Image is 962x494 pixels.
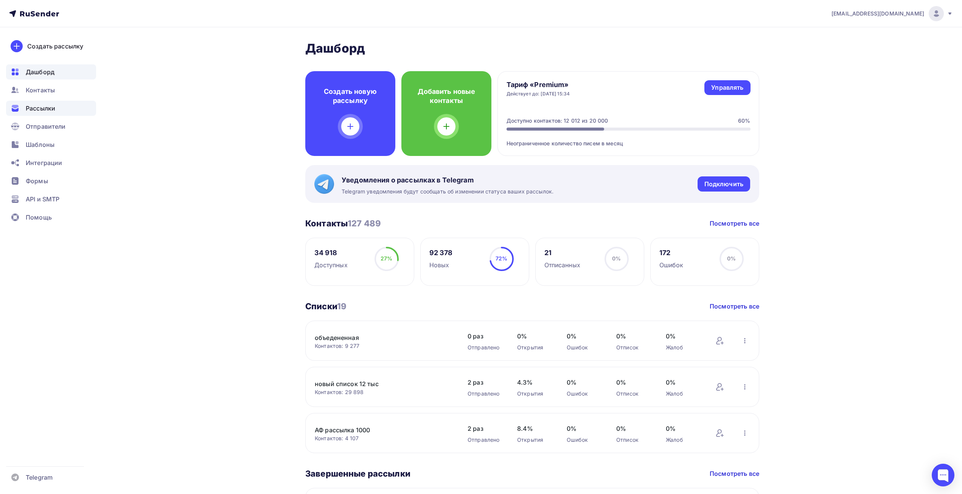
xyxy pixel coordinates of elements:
[429,260,453,270] div: Новых
[317,87,383,105] h4: Создать новую рассылку
[305,468,410,479] h3: Завершенные рассылки
[315,388,452,396] div: Контактов: 29 898
[517,424,552,433] span: 8.4%
[468,424,502,433] span: 2 раз
[616,332,651,341] span: 0%
[710,219,759,228] a: Посмотреть все
[26,158,62,167] span: Интеграции
[517,436,552,444] div: Открытия
[544,248,580,257] div: 21
[666,378,700,387] span: 0%
[305,301,347,312] h3: Списки
[468,344,502,351] div: Отправлено
[710,469,759,478] a: Посмотреть все
[496,255,507,262] span: 72%
[26,195,59,204] span: API и SMTP
[567,436,601,444] div: Ошибок
[342,176,553,185] span: Уведомления о рассылках в Telegram
[567,424,601,433] span: 0%
[567,344,601,351] div: Ошибок
[26,104,55,113] span: Рассылки
[468,332,502,341] span: 0 раз
[710,302,759,311] a: Посмотреть все
[616,344,651,351] div: Отписок
[6,101,96,116] a: Рассылки
[26,122,66,131] span: Отправители
[26,176,48,185] span: Формы
[315,379,443,388] a: новый список 12 тыс
[342,188,553,195] span: Telegram уведомления будут сообщать об изменении статуса ваших рассылок.
[6,137,96,152] a: Шаблоны
[507,91,570,97] div: Действует до: [DATE] 15:34
[305,218,381,229] h3: Контакты
[616,378,651,387] span: 0%
[831,6,953,21] a: [EMAIL_ADDRESS][DOMAIN_NAME]
[348,218,381,228] span: 127 489
[517,390,552,397] div: Открытия
[315,333,443,342] a: объедененная
[26,86,55,95] span: Контакты
[315,425,443,435] a: АФ рассылка 1000
[567,390,601,397] div: Ошибок
[507,117,608,125] div: Доступно контактов: 12 012 из 20 000
[6,83,96,98] a: Контакты
[6,64,96,79] a: Дашборд
[314,260,348,270] div: Доступных
[27,42,83,51] div: Создать рассылку
[517,344,552,351] div: Открытия
[727,255,736,262] span: 0%
[704,180,743,189] div: Подключить
[517,332,552,341] span: 0%
[616,424,651,433] span: 0%
[831,10,924,17] span: [EMAIL_ADDRESS][DOMAIN_NAME]
[567,378,601,387] span: 0%
[507,80,570,89] h4: Тариф «Premium»
[738,117,750,125] div: 60%
[544,260,580,270] div: Отписанных
[659,260,684,270] div: Ошибок
[429,248,453,257] div: 92 378
[666,424,700,433] span: 0%
[517,378,552,387] span: 4.3%
[612,255,621,262] span: 0%
[468,390,502,397] div: Отправлено
[315,435,452,442] div: Контактов: 4 107
[666,390,700,397] div: Жалоб
[26,67,54,76] span: Дашборд
[666,332,700,341] span: 0%
[666,436,700,444] div: Жалоб
[567,332,601,341] span: 0%
[616,390,651,397] div: Отписок
[468,378,502,387] span: 2 раз
[26,213,52,222] span: Помощь
[6,173,96,189] a: Формы
[337,301,347,311] span: 19
[26,473,53,482] span: Telegram
[305,41,759,56] h2: Дашборд
[26,140,54,149] span: Шаблоны
[666,344,700,351] div: Жалоб
[659,248,684,257] div: 172
[315,342,452,350] div: Контактов: 9 277
[381,255,392,262] span: 27%
[616,436,651,444] div: Отписок
[507,131,751,147] div: Неограниченное количество писем в месяц
[711,83,743,92] div: Управлять
[314,248,348,257] div: 34 918
[413,87,479,105] h4: Добавить новые контакты
[6,119,96,134] a: Отправители
[468,436,502,444] div: Отправлено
